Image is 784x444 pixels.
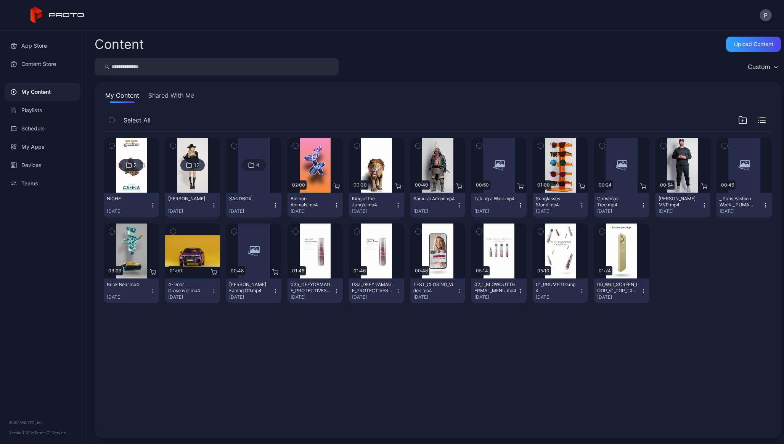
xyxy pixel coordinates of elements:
a: Schedule [5,119,80,138]
button: Balloon Animals.mp4[DATE] [288,193,343,217]
div: [DATE] [168,294,211,300]
button: 03a_DEFYDAMAGE_PROTECTIVESHAMPOO-NS.mp4[DATE] [349,278,404,303]
a: Teams [5,174,80,193]
div: Upload Content [734,41,773,47]
button: My Content [104,91,141,103]
div: 01_PROMPT01.mp4 [536,282,578,294]
div: Manny Pacquiao Facing Off.mp4 [229,282,271,294]
div: [DATE] [107,294,150,300]
div: [DATE] [229,294,272,300]
div: 03a_DEFYDAMAGE_PROTECTIVESHAMPOO-NS(1).mp4 [291,282,333,294]
div: Brick Bear.mp4 [107,282,149,288]
div: [DATE] [291,294,334,300]
button: 03a_DEFYDAMAGE_PROTECTIVESHAMPOO-NS(1).mp4[DATE] [288,278,343,303]
div: Samurai Armor.mp4 [413,196,455,202]
div: [DATE] [659,208,702,214]
span: Select All [124,116,151,125]
div: Content [95,38,144,51]
div: NICHE [107,196,149,202]
div: Albert Pujols MVP.mp4 [659,196,700,208]
div: 00_Wait_SCREEN_LOOP_V1_TOP_TXT.mp4 [597,282,639,294]
div: [DATE] [474,294,517,300]
button: Sunglasses Stand.mp4[DATE] [533,193,588,217]
div: Sunglasses Stand.mp4 [536,196,578,208]
a: My Apps [5,138,80,156]
button: Upload Content [726,37,781,52]
button: Taking a Walk.mp4[DATE] [471,193,527,217]
button: Samurai Armor.mp4[DATE] [410,193,466,217]
button: 02_1_BLOWOUTTHERMAL_MENU.mp4[DATE] [471,278,527,303]
div: 12 [194,162,199,169]
div: [DATE] [597,208,640,214]
div: 4 [256,162,259,169]
div: [DATE] [352,294,395,300]
div: LARISA [168,196,210,202]
div: [DATE] [168,208,211,214]
a: Devices [5,156,80,174]
div: _ Paris Fashion Week _ PUMA 00000.mp4 [720,196,762,208]
button: [PERSON_NAME] Facing Off.mp4[DATE] [226,278,281,303]
div: [DATE] [536,208,579,214]
div: [DATE] [107,208,150,214]
div: [DATE] [720,208,763,214]
button: TEST_CLOSING_Video.mp4[DATE] [410,278,466,303]
button: 4-Door Crossover.mp4[DATE] [165,278,220,303]
button: 00_Wait_SCREEN_LOOP_V1_TOP_TXT.mp4[DATE] [594,278,649,303]
a: App Store [5,37,80,55]
div: King of the Jungle.mp4 [352,196,394,208]
button: P [760,9,772,21]
a: My Content [5,83,80,101]
div: 4-Door Crossover.mp4 [168,282,210,294]
div: Custom [748,63,770,71]
a: Terms Of Service [34,430,66,435]
a: Content Store [5,55,80,73]
div: [DATE] [229,208,272,214]
button: _ Paris Fashion Week _ PUMA 00000.mp4[DATE] [717,193,772,217]
button: Shared With Me [147,91,196,103]
div: TEST_CLOSING_Video.mp4 [413,282,455,294]
button: King of the Jungle.mp4[DATE] [349,193,404,217]
button: [PERSON_NAME] MVP.mp4[DATE] [655,193,711,217]
div: [DATE] [352,208,395,214]
div: 03a_DEFYDAMAGE_PROTECTIVESHAMPOO-NS.mp4 [352,282,394,294]
div: [DATE] [474,208,517,214]
div: [DATE] [597,294,640,300]
button: Custom [744,58,781,76]
div: Balloon Animals.mp4 [291,196,333,208]
button: 01_PROMPT01.mp4[DATE] [533,278,588,303]
button: [PERSON_NAME][DATE] [165,193,220,217]
span: Version 1.13.1 • [9,430,34,435]
div: [DATE] [536,294,579,300]
div: 2 [133,162,137,169]
div: Christmas Tree.mp4 [597,196,639,208]
div: Taking a Walk.mp4 [474,196,516,202]
button: Brick Bear.mp4[DATE] [104,278,159,303]
button: SANDBOX[DATE] [226,193,281,217]
div: [DATE] [413,294,456,300]
div: [DATE] [291,208,334,214]
div: © 2025 PROTO, Inc. [9,420,76,426]
div: 02_1_BLOWOUTTHERMAL_MENU.mp4 [474,282,516,294]
button: NICHE[DATE] [104,193,159,217]
button: Christmas Tree.mp4[DATE] [594,193,649,217]
a: Playlists [5,101,80,119]
div: [DATE] [413,208,456,214]
div: SANDBOX [229,196,271,202]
